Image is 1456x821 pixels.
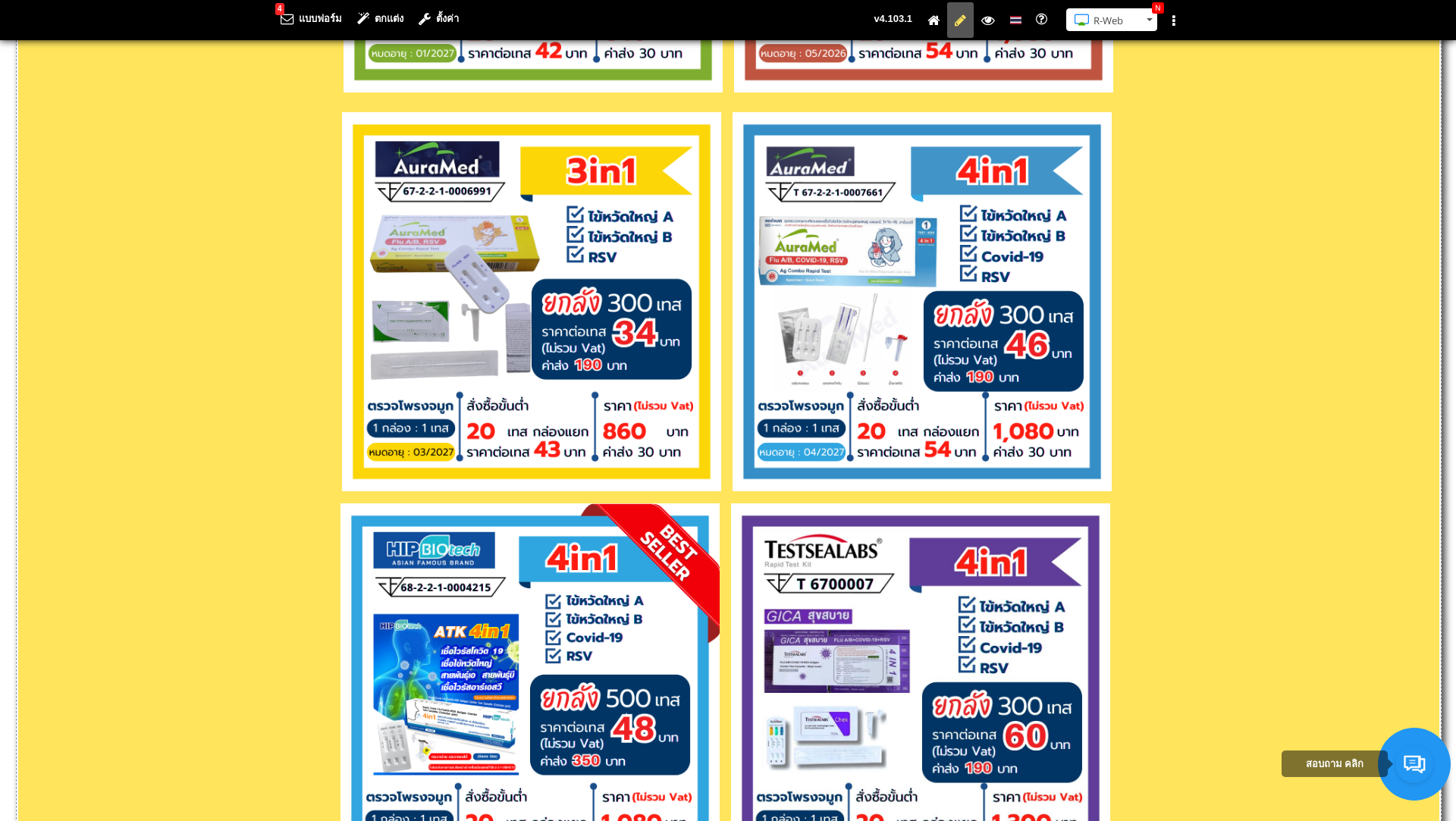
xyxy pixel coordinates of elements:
[357,13,403,24] a: ตกแต่ง
[733,112,1112,491] img: Auramed มี อย. ATK ราคา ATK ขายส่ง ATK ตรวจ ATK Covid 19 ATK Covid ATK ไข้หวัดใหญ่ ATK Test ราคา ...
[1306,758,1364,769] span: สอบถาม คลิก
[947,2,974,38] li: มุมมองแก้ไข
[419,13,459,24] a: ตั้งค่า
[281,13,342,24] a: แบบฟอร์ม
[1066,8,1157,31] button: R-Web
[275,3,284,15] div: 4
[974,2,1002,38] li: มุมมองผู้ชม
[1075,14,1089,26] img: R-Web-enabled.png
[342,112,721,491] img: Auramed มี อย. ATK ราคา ATK ขายส่ง ATK ตรวจ ATK Covid 19 ATK Covid ATK ไข้หวัดใหญ่ ATK Test ราคา ...
[1094,14,1123,27] span: R-Web
[1152,2,1164,14] span: N
[927,14,940,26] a: ไปยังหน้าแรก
